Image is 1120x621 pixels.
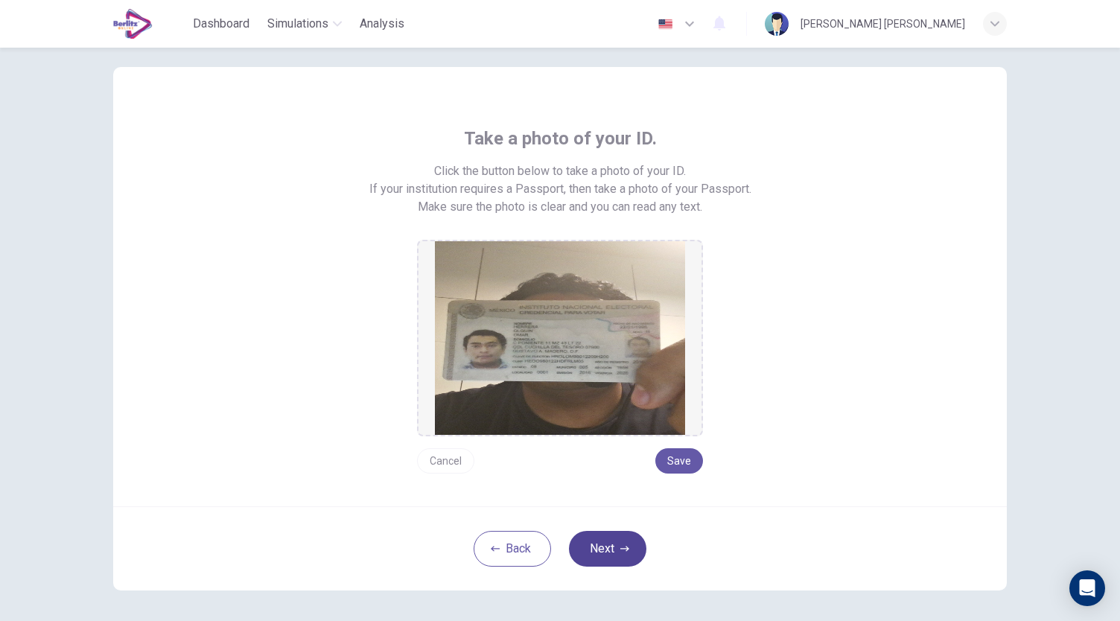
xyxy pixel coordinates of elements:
img: en [656,19,675,30]
img: Profile picture [765,12,789,36]
button: Next [569,531,646,567]
button: Cancel [417,448,474,474]
button: Analysis [354,10,410,37]
div: [PERSON_NAME] [PERSON_NAME] [801,15,965,33]
span: Click the button below to take a photo of your ID. If your institution requires a Passport, then ... [369,162,751,198]
div: Open Intercom Messenger [1069,570,1105,606]
button: Save [655,448,703,474]
span: Simulations [267,15,328,33]
span: Make sure the photo is clear and you can read any text. [418,198,702,216]
span: Dashboard [193,15,249,33]
img: EduSynch logo [113,9,153,39]
button: Simulations [261,10,348,37]
img: preview screemshot [435,241,685,435]
span: Take a photo of your ID. [464,127,657,150]
button: Back [474,531,551,567]
span: Analysis [360,15,404,33]
a: EduSynch logo [113,9,187,39]
button: Dashboard [187,10,255,37]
